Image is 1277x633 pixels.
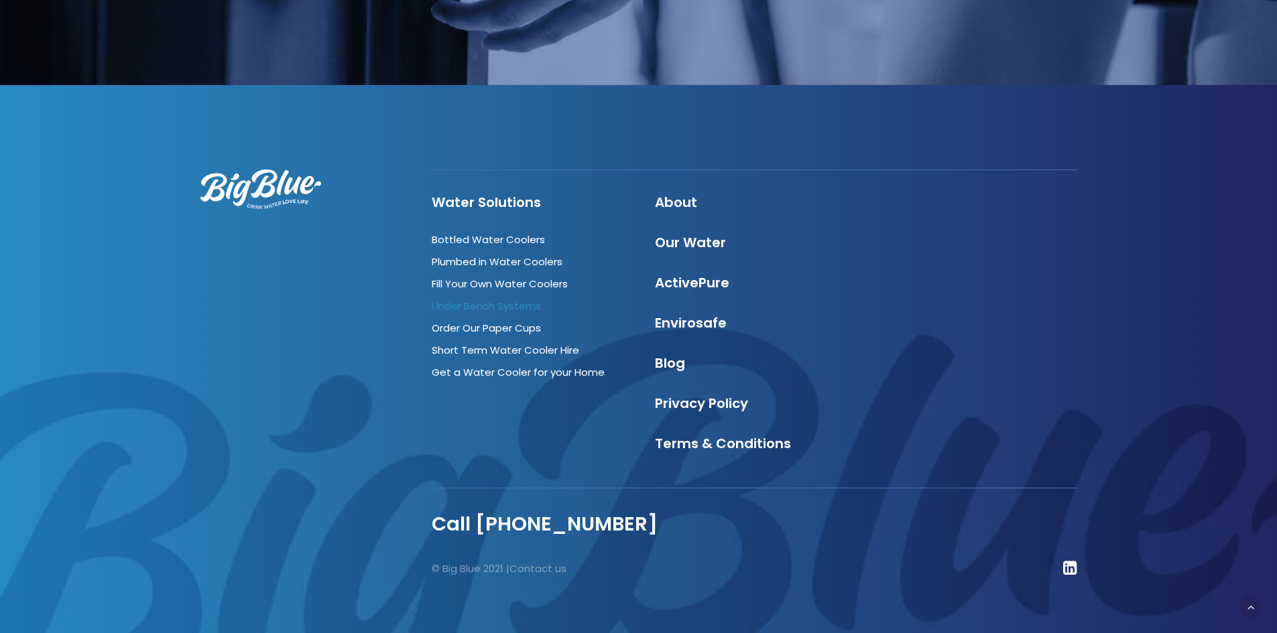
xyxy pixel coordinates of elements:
a: Terms & Conditions [655,434,791,453]
a: Order Our Paper Cups [432,321,541,335]
h4: Water Solutions [432,194,631,210]
a: Short Term Water Cooler Hire [432,343,579,357]
a: Call [PHONE_NUMBER] [432,510,658,537]
a: Blog [655,354,685,372]
p: © Big Blue 2021 | [432,560,743,577]
a: Fill Your Own Water Coolers [432,277,568,291]
a: Get a Water Cooler for your Home [432,365,605,379]
iframe: Chatbot [1189,545,1258,614]
a: Envirosafe [655,313,727,332]
a: Contact us [509,561,566,575]
a: Bottled Water Coolers [432,232,545,247]
a: ActivePure [655,273,729,292]
a: About [655,193,697,212]
a: Under Bench Systems [432,299,541,313]
a: Plumbed in Water Coolers [432,255,562,269]
a: Our Water [655,233,726,252]
a: Privacy Policy [655,394,748,413]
